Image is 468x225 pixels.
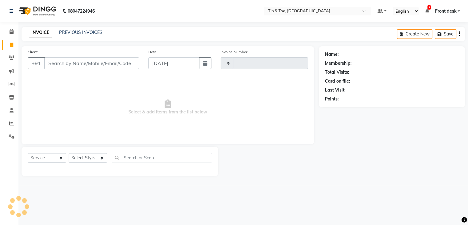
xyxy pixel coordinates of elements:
[325,87,346,93] div: Last Visit:
[68,2,95,20] b: 08047224946
[427,5,431,10] span: 3
[28,76,308,138] span: Select & add items from the list below
[148,49,157,55] label: Date
[435,8,456,14] span: Front desk
[325,96,339,102] div: Points:
[28,49,38,55] label: Client
[221,49,247,55] label: Invoice Number
[325,69,349,76] div: Total Visits:
[112,153,212,162] input: Search or Scan
[325,51,339,58] div: Name:
[435,29,456,39] button: Save
[44,57,139,69] input: Search by Name/Mobile/Email/Code
[425,8,429,14] a: 3
[29,27,52,38] a: INVOICE
[16,2,58,20] img: logo
[59,30,102,35] a: PREVIOUS INVOICES
[325,78,350,84] div: Card on file:
[325,60,352,67] div: Membership:
[397,29,432,39] button: Create New
[28,57,45,69] button: +91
